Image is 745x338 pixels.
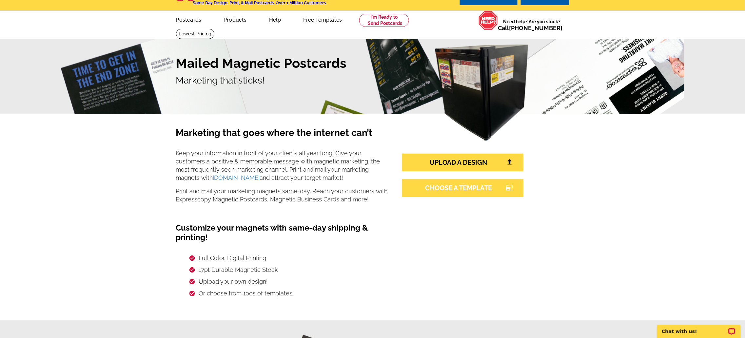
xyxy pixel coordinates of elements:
[176,187,391,203] p: Print and mail your marketing magnets same-day. Reach your customers with Expresscopy Magnetic Po...
[189,290,196,297] span: check_circle
[176,127,391,146] h3: Marketing that goes where the internet can’t
[509,25,563,31] a: [PHONE_NUMBER]
[189,278,196,285] span: check_circle
[479,11,498,30] img: help
[402,179,523,197] a: CHOOSE A TEMPLATEphoto_size_select_large
[189,288,391,299] li: Or choose from 100s of templates.
[189,276,391,288] li: Upload your own design!
[213,174,260,181] a: [DOMAIN_NAME]
[176,209,391,242] h4: Customize your magnets with same-day shipping & printing!
[213,11,257,27] a: Products
[293,11,353,27] a: Free Templates
[259,11,292,27] a: Help
[166,11,212,27] a: Postcards
[506,185,513,191] i: photo_size_select_large
[176,149,391,182] p: Keep your information in front of your clients all year long! Give your customers a positive & me...
[434,44,528,141] img: magnetic-postcards.png
[653,317,745,338] iframe: LiveChat chat widget
[189,264,391,276] li: 17pt Durable Magnetic Stock
[498,18,566,31] span: Need help? Are you stuck?
[193,0,327,5] h4: Same Day Design, Print, & Mail Postcards. Over 1 Million Customers.
[189,255,196,261] span: check_circle
[498,25,563,31] span: Call
[189,267,196,273] span: check_circle
[176,74,569,87] p: Marketing that sticks!
[176,55,569,71] h1: Mailed Magnetic Postcards
[402,154,523,171] a: UPLOAD A DESIGN
[189,252,391,264] li: Full Color, Digital Printing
